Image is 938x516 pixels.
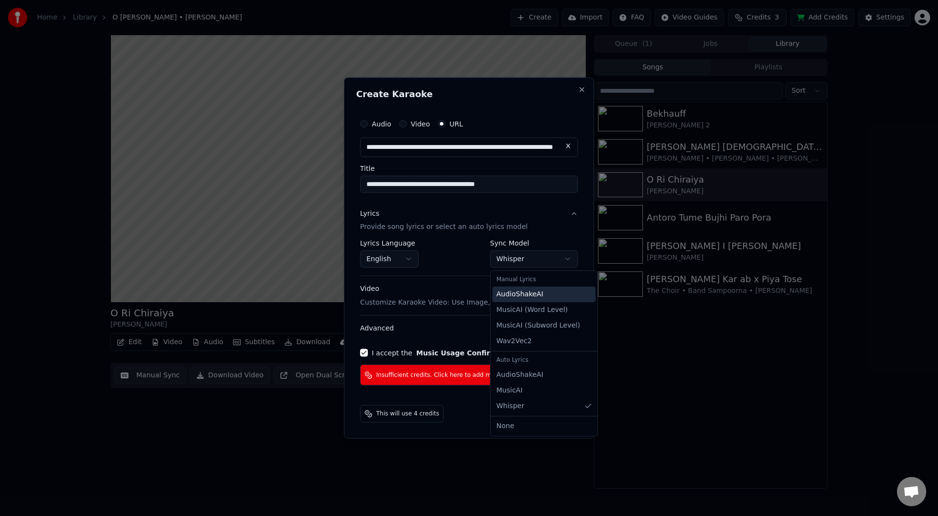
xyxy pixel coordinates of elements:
[496,421,514,431] span: None
[496,336,532,346] span: Wav2Vec2
[492,273,596,287] div: Manual Lyrics
[496,386,523,395] span: MusicAI
[496,305,568,315] span: MusicAI ( Word Level )
[496,401,524,411] span: Whisper
[496,321,580,330] span: MusicAI ( Subword Level )
[496,370,543,380] span: AudioShakeAI
[496,289,543,299] span: AudioShakeAI
[492,353,596,367] div: Auto Lyrics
